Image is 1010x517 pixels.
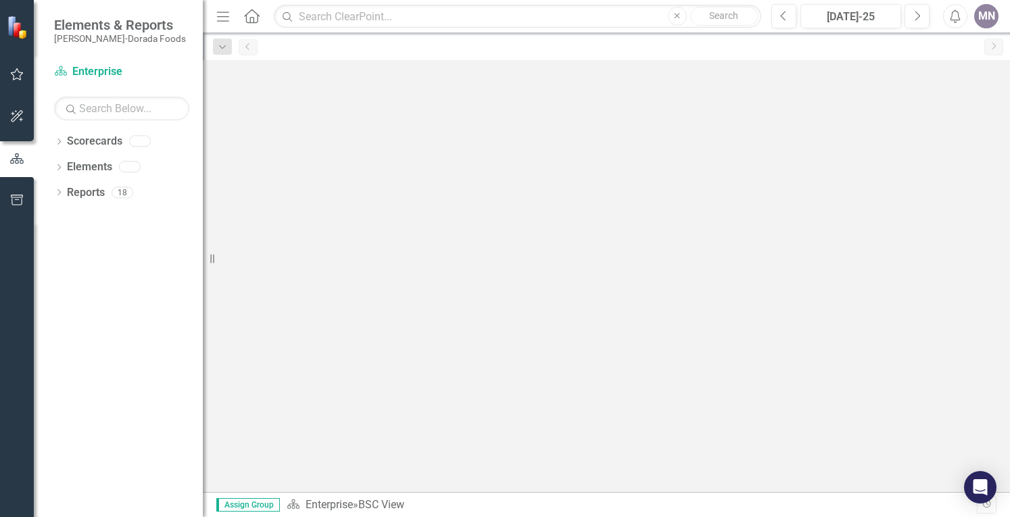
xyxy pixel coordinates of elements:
div: [DATE]-25 [805,9,896,25]
span: Search [709,10,738,21]
a: Enterprise [54,64,189,80]
span: Elements & Reports [54,17,186,33]
span: Assign Group [216,498,280,512]
input: Search Below... [54,97,189,120]
img: ClearPoint Strategy [7,15,30,39]
button: MN [974,4,999,28]
a: Reports [67,185,105,201]
small: [PERSON_NAME]-Dorada Foods [54,33,186,44]
div: » [287,497,977,513]
div: BSC View [358,498,404,511]
div: Open Intercom Messenger [964,471,996,503]
button: [DATE]-25 [800,4,901,28]
button: Search [690,7,758,26]
a: Enterprise [306,498,353,511]
a: Scorecards [67,134,122,149]
input: Search ClearPoint... [274,5,761,28]
a: Elements [67,159,112,175]
div: 18 [112,187,133,198]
